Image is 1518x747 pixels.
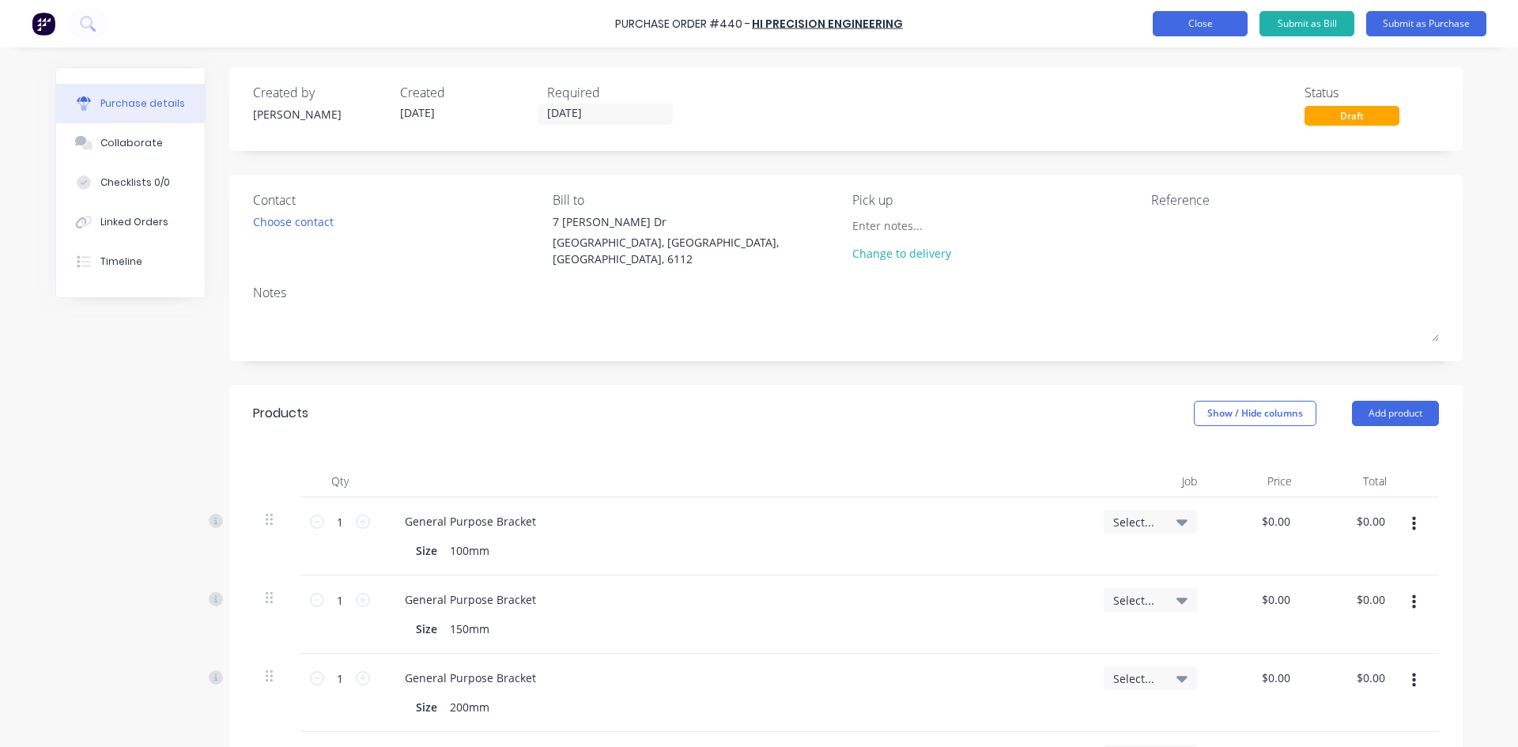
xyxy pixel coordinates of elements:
[100,255,142,269] div: Timeline
[444,539,496,562] div: 100mm
[1210,466,1305,497] div: Price
[392,510,549,533] div: General Purpose Bracket
[1113,514,1161,530] span: Select...
[444,617,496,640] div: 150mm
[100,215,168,229] div: Linked Orders
[56,123,205,163] button: Collaborate
[1091,466,1210,497] div: Job
[444,696,496,719] div: 200mm
[56,84,205,123] button: Purchase details
[392,666,549,689] div: General Purpose Bracket
[1305,106,1399,126] div: Draft
[32,12,55,36] img: Factory
[56,242,205,281] button: Timeline
[752,16,903,32] a: Hi Precision Engineering
[1259,11,1354,36] button: Submit as Bill
[253,106,387,123] div: [PERSON_NAME]
[410,617,444,640] div: Size
[410,539,444,562] div: Size
[100,175,170,190] div: Checklists 0/0
[1352,401,1439,426] button: Add product
[852,191,1140,209] div: Pick up
[253,283,1439,302] div: Notes
[553,234,840,267] div: [GEOGRAPHIC_DATA], [GEOGRAPHIC_DATA], [GEOGRAPHIC_DATA], 6112
[1151,191,1439,209] div: Reference
[1113,670,1161,687] span: Select...
[553,213,840,230] div: 7 [PERSON_NAME] Dr
[100,136,163,150] div: Collaborate
[253,213,334,230] div: Choose contact
[852,245,996,262] div: Change to delivery
[852,213,996,237] input: Enter notes...
[253,191,541,209] div: Contact
[1113,592,1161,609] span: Select...
[410,696,444,719] div: Size
[615,16,750,32] div: Purchase Order #440 -
[553,191,840,209] div: Bill to
[392,588,549,611] div: General Purpose Bracket
[400,83,534,102] div: Created
[1305,83,1439,102] div: Status
[56,163,205,202] button: Checklists 0/0
[547,83,682,102] div: Required
[1366,11,1486,36] button: Submit as Purchase
[253,404,308,423] div: Products
[1305,466,1399,497] div: Total
[300,466,379,497] div: Qty
[253,83,387,102] div: Created by
[100,96,185,111] div: Purchase details
[1153,11,1248,36] button: Close
[1194,401,1316,426] button: Show / Hide columns
[56,202,205,242] button: Linked Orders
